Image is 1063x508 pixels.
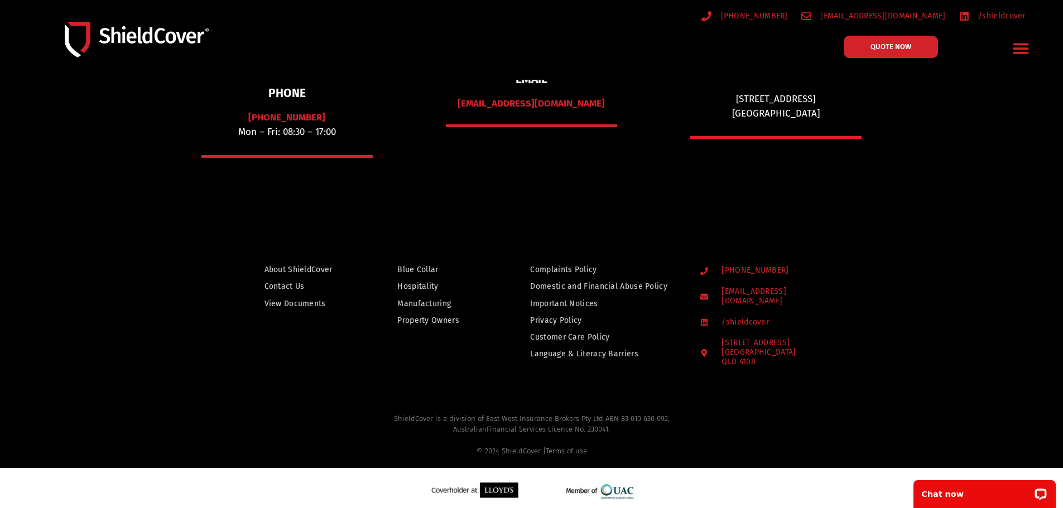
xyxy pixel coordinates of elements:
span: [PHONE_NUMBER] [718,9,788,23]
a: Hospitality [397,279,482,293]
span: Contact Us [264,279,305,293]
a: Important Notices [530,297,679,311]
a: PHONE [268,86,306,100]
a: [PHONE_NUMBER] [248,112,325,123]
a: View Documents [264,297,350,311]
img: Shield-Cover-Underwriting-Australia-logo-full [65,22,209,57]
span: [EMAIL_ADDRESS][DOMAIN_NAME] [817,9,945,23]
a: Contact Us [264,279,350,293]
span: Language & Literacy Barriers [530,347,638,361]
a: Manufacturing [397,297,482,311]
a: Customer Care Policy [530,330,679,344]
span: Privacy Policy [530,313,581,327]
a: QUOTE NOW [844,36,938,58]
span: [PHONE_NUMBER] [719,266,788,275]
a: [EMAIL_ADDRESS][DOMAIN_NAME] [801,9,946,23]
h2: ShieldCover is a division of East West Insurance Brokers Pty Ltd ABN 83 010 630 092, [228,413,836,457]
span: [STREET_ADDRESS] [719,338,796,366]
span: Complaints Policy [530,263,597,277]
div: © 2024 ShieldCover | [228,446,836,457]
span: QUOTE NOW [870,43,911,50]
span: Manufacturing [397,297,451,311]
a: Domestic and Financial Abuse Policy [530,279,679,293]
div: [GEOGRAPHIC_DATA] [722,348,796,367]
div: Australian [228,424,836,457]
span: View Documents [264,297,326,311]
a: Blue Collar [397,263,482,277]
a: /shieldcover [959,9,1026,23]
span: /shieldcover [719,318,769,327]
span: Customer Care Policy [530,330,609,344]
a: Terms of use [546,447,587,455]
div: Menu Toggle [1008,35,1035,61]
a: [EMAIL_ADDRESS][DOMAIN_NAME] [458,98,605,109]
span: Important Notices [530,297,598,311]
a: Property Owners [397,313,482,327]
span: /shieldcover [975,9,1026,23]
span: Hospitality [397,279,438,293]
a: [EMAIL_ADDRESS][DOMAIN_NAME] [700,287,837,306]
p: Mon – Fri: 08:30 – 17:00 [201,110,373,139]
a: [PHONE_NUMBER] [701,9,788,23]
a: Complaints Policy [530,263,679,277]
span: Financial Services Licence No. 230041. [487,425,610,433]
div: QLD 4108 [722,357,796,367]
a: Language & Literacy Barriers [530,347,679,361]
div: [STREET_ADDRESS] [GEOGRAPHIC_DATA] [690,92,862,120]
a: About ShieldCover [264,263,350,277]
a: Privacy Policy [530,313,679,327]
span: Property Owners [397,313,459,327]
a: /shieldcover [700,318,837,327]
span: [EMAIL_ADDRESS][DOMAIN_NAME] [719,287,836,306]
a: [PHONE_NUMBER] [700,266,837,275]
span: Blue Collar [397,263,438,277]
iframe: LiveChat chat widget [906,473,1063,508]
span: Domestic and Financial Abuse Policy [530,279,667,293]
span: About ShieldCover [264,263,333,277]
